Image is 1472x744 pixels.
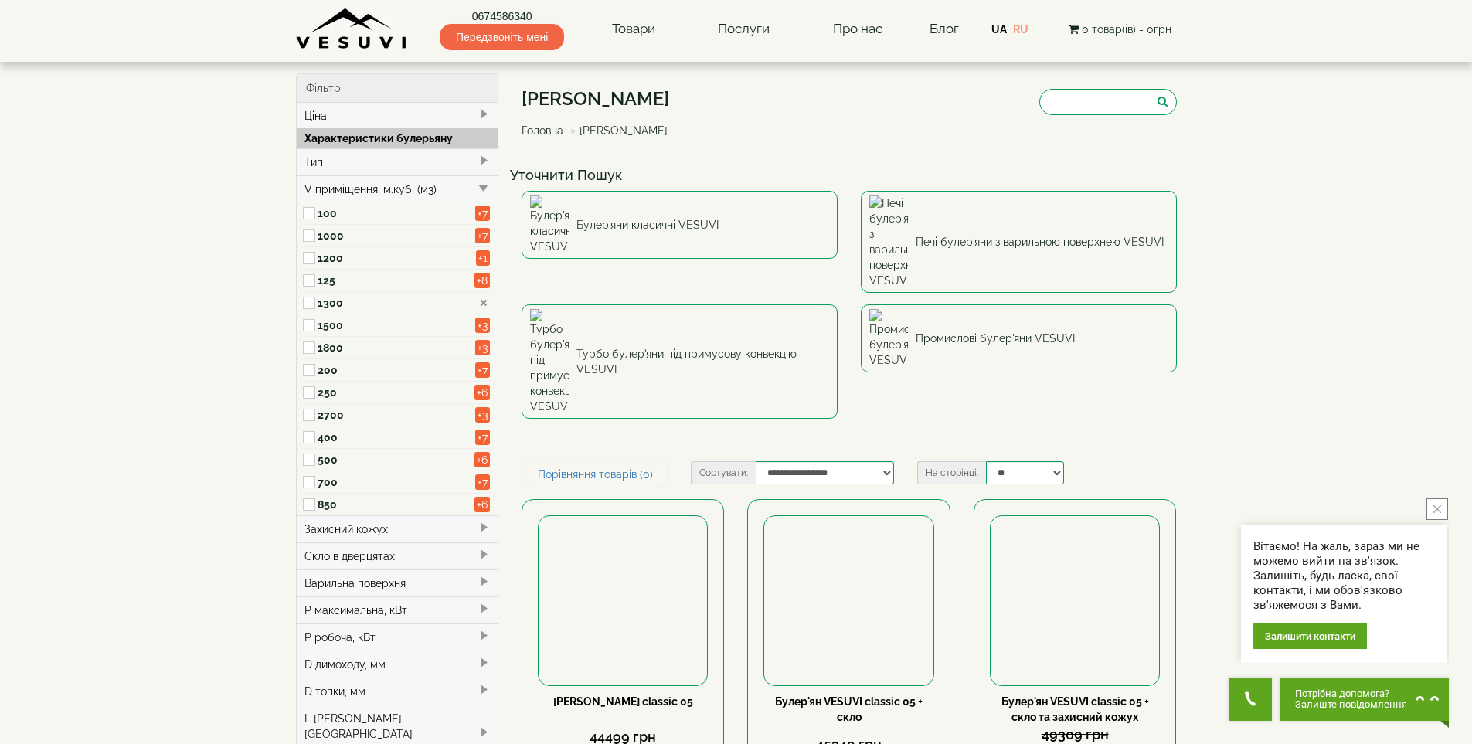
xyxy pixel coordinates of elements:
h4: Уточнити Пошук [510,168,1188,183]
img: Булер'ян VESUVI classic 05 + скло та захисний кожух [991,516,1159,685]
label: 200 [318,362,475,378]
span: +6 [474,452,490,467]
img: Булер'ян VESUVI classic 05 [539,516,707,685]
label: Сортувати: [691,461,756,484]
div: D димоходу, мм [297,651,498,678]
label: На сторінці: [917,461,986,484]
span: Потрібна допомога? [1295,688,1407,699]
label: 700 [318,474,475,490]
a: 0674586340 [440,8,564,24]
button: Get Call button [1229,678,1272,721]
label: 125 [318,273,475,288]
div: Варильна поверхня [297,569,498,596]
span: +3 [475,340,490,355]
a: Головна [522,124,563,137]
label: 250 [318,385,475,400]
span: +7 [475,228,490,243]
button: close button [1426,498,1448,520]
div: Захисний кожух [297,515,498,542]
div: Скло в дверцятах [297,542,498,569]
span: +7 [475,206,490,221]
button: 0 товар(ів) - 0грн [1064,21,1176,38]
div: Фільтр [297,74,498,103]
label: 850 [318,497,475,512]
label: 1500 [318,318,475,333]
div: P робоча, кВт [297,623,498,651]
span: +3 [475,407,490,423]
span: +7 [475,430,490,445]
a: Булер'ян VESUVI classic 05 + скло та захисний кожух [1001,695,1149,723]
a: Булер'ян VESUVI classic 05 + скло [775,695,923,723]
div: Характеристики булерьяну [297,128,498,148]
label: 1200 [318,250,475,266]
img: Печі булер'яни з варильною поверхнею VESUVI [869,195,908,288]
a: Про нас [818,12,898,47]
span: +6 [474,385,490,400]
span: Передзвоніть мені [440,24,564,50]
span: +7 [475,474,490,490]
span: +8 [474,273,490,288]
div: Залишити контакти [1253,623,1367,649]
a: Товари [597,12,671,47]
a: Печі булер'яни з варильною поверхнею VESUVI Печі булер'яни з варильною поверхнею VESUVI [861,191,1177,293]
a: Промислові булер'яни VESUVI Промислові булер'яни VESUVI [861,304,1177,372]
img: Турбо булер'яни під примусову конвекцію VESUVI [530,309,569,414]
span: +7 [475,362,490,378]
span: Залиште повідомлення [1295,699,1407,710]
h1: [PERSON_NAME] [522,89,679,109]
button: Chat button [1280,678,1449,721]
div: V приміщення, м.куб. (м3) [297,175,498,202]
span: +1 [476,250,490,266]
div: Ціна [297,103,498,129]
span: +3 [475,318,490,333]
a: [PERSON_NAME] classic 05 [553,695,693,708]
a: RU [1013,23,1028,36]
a: Блог [930,21,959,36]
a: UA [991,23,1007,36]
label: 1000 [318,228,475,243]
label: 1800 [318,340,475,355]
label: 400 [318,430,475,445]
img: Булер'яни класичні VESUVI [530,195,569,254]
a: Порівняння товарів (0) [522,461,669,488]
label: 500 [318,452,475,467]
div: Тип [297,148,498,175]
span: +6 [474,497,490,512]
a: Турбо булер'яни під примусову конвекцію VESUVI Турбо булер'яни під примусову конвекцію VESUVI [522,304,838,419]
div: P максимальна, кВт [297,596,498,623]
li: [PERSON_NAME] [566,123,668,138]
img: Промислові булер'яни VESUVI [869,309,908,368]
a: Булер'яни класичні VESUVI Булер'яни класичні VESUVI [522,191,838,259]
img: Завод VESUVI [296,8,408,50]
a: Послуги [702,12,785,47]
span: 0 товар(ів) - 0грн [1082,23,1171,36]
div: D топки, мм [297,678,498,705]
label: 1300 [318,295,475,311]
label: 2700 [318,407,475,423]
img: Булер'ян VESUVI classic 05 + скло [764,516,933,685]
div: Вітаємо! На жаль, зараз ми не можемо вийти на зв'язок. Залишіть, будь ласка, свої контакти, і ми ... [1253,539,1435,613]
label: 100 [318,206,475,221]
